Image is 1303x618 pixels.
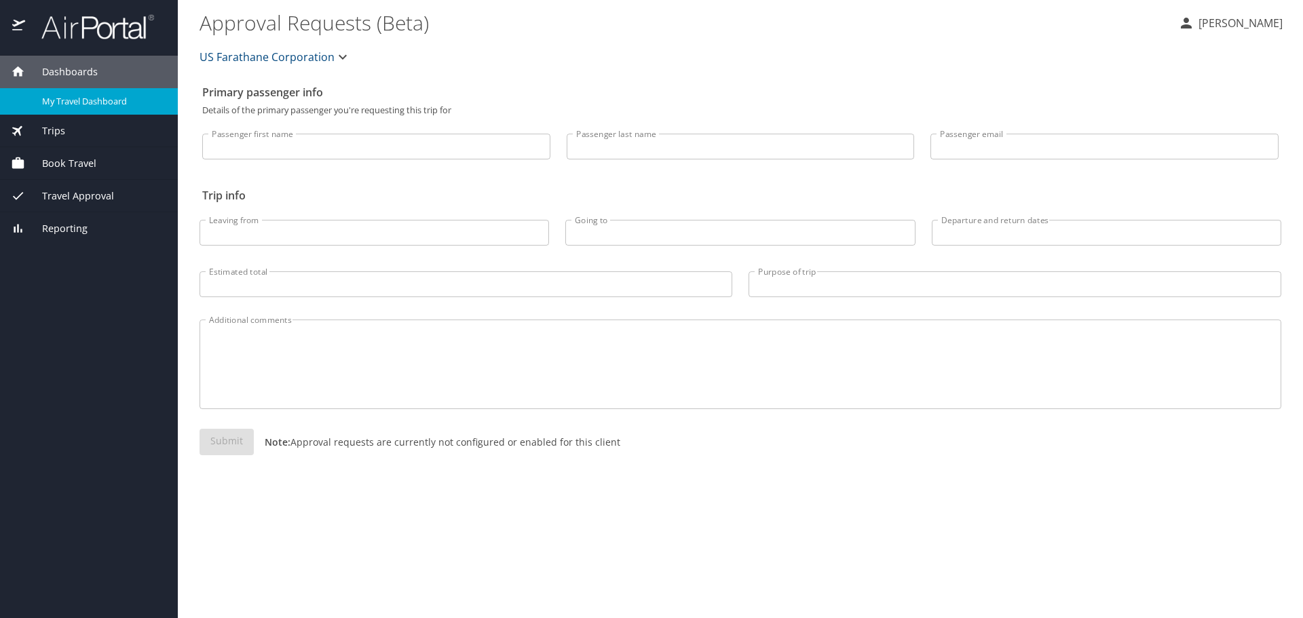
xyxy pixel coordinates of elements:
button: US Farathane Corporation [194,43,356,71]
p: Approval requests are currently not configured or enabled for this client [254,435,620,449]
p: Details of the primary passenger you're requesting this trip for [202,106,1279,115]
span: Dashboards [25,64,98,79]
span: My Travel Dashboard [42,95,162,108]
span: US Farathane Corporation [200,47,335,66]
span: Reporting [25,221,88,236]
img: airportal-logo.png [26,14,154,40]
span: Travel Approval [25,189,114,204]
h1: Approval Requests (Beta) [200,1,1167,43]
strong: Note: [265,436,290,448]
img: icon-airportal.png [12,14,26,40]
span: Book Travel [25,156,96,171]
button: [PERSON_NAME] [1173,11,1288,35]
span: Trips [25,123,65,138]
p: [PERSON_NAME] [1194,15,1283,31]
h2: Primary passenger info [202,81,1279,103]
h2: Trip info [202,185,1279,206]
